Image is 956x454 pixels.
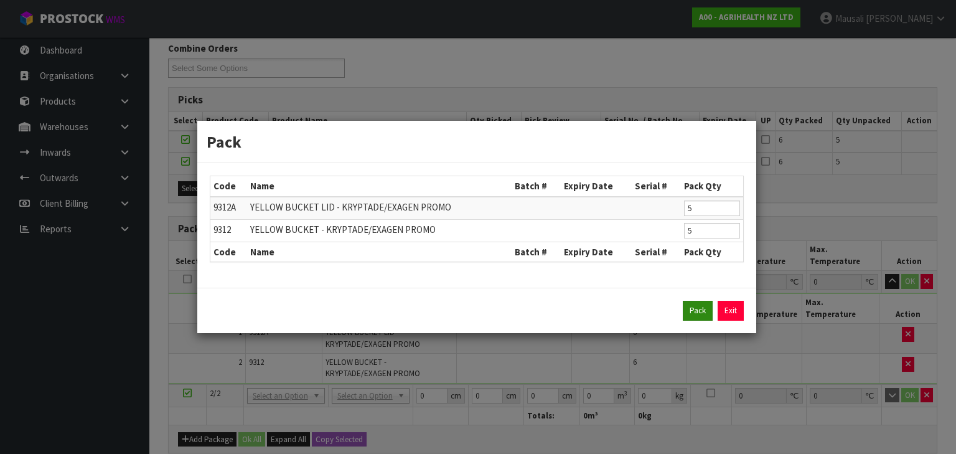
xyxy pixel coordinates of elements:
th: Serial # [632,176,681,196]
th: Expiry Date [561,242,632,262]
th: Name [247,242,512,262]
th: Batch # [512,176,561,196]
a: Exit [718,301,744,321]
span: 9312 [213,224,231,235]
th: Pack Qty [681,242,743,262]
th: Code [210,242,247,262]
th: Expiry Date [561,176,632,196]
th: Pack Qty [681,176,743,196]
th: Serial # [632,242,681,262]
span: YELLOW BUCKET LID - KRYPTADE/EXAGEN PROMO [250,201,451,213]
span: 9312A [213,201,236,213]
h3: Pack [207,130,747,153]
th: Name [247,176,512,196]
th: Batch # [512,242,561,262]
span: YELLOW BUCKET - KRYPTADE/EXAGEN PROMO [250,224,436,235]
th: Code [210,176,247,196]
button: Pack [683,301,713,321]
